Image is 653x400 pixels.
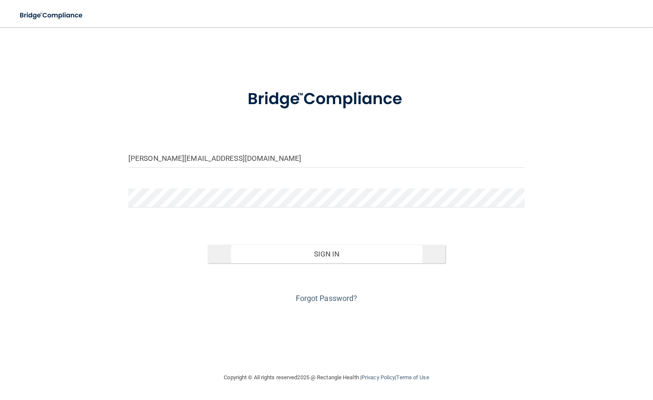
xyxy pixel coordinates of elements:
button: Sign In [208,245,445,263]
a: Privacy Policy [361,374,395,381]
input: Email [128,149,525,168]
div: Copyright © All rights reserved 2025 @ Rectangle Health | | [172,364,481,391]
a: Forgot Password? [296,294,358,303]
img: bridge_compliance_login_screen.278c3ca4.svg [13,7,91,24]
a: Terms of Use [396,374,429,381]
img: bridge_compliance_login_screen.278c3ca4.svg [231,78,422,121]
